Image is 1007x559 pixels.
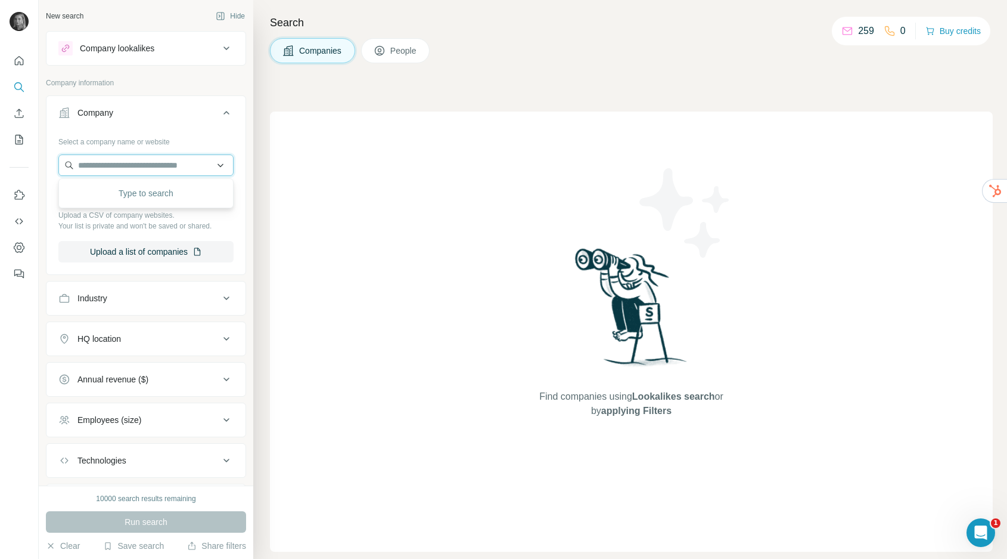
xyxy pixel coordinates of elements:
[10,50,29,72] button: Quick start
[10,76,29,98] button: Search
[46,11,83,21] div: New search
[900,24,906,38] p: 0
[77,107,113,119] div: Company
[77,373,148,385] div: Annual revenue ($)
[58,132,234,147] div: Select a company name or website
[46,98,245,132] button: Company
[96,493,195,504] div: 10000 search results remaining
[46,540,80,552] button: Clear
[536,390,726,418] span: Find companies using or by
[299,45,343,57] span: Companies
[601,406,672,416] span: applying Filters
[46,365,245,394] button: Annual revenue ($)
[270,14,993,31] h4: Search
[966,518,995,547] iframe: Intercom live chat
[207,7,253,25] button: Hide
[570,245,694,378] img: Surfe Illustration - Woman searching with binoculars
[187,540,246,552] button: Share filters
[77,292,107,304] div: Industry
[46,325,245,353] button: HQ location
[77,455,126,467] div: Technologies
[632,159,739,267] img: Surfe Illustration - Stars
[10,211,29,232] button: Use Surfe API
[46,284,245,313] button: Industry
[10,184,29,206] button: Use Surfe on LinkedIn
[103,540,164,552] button: Save search
[925,23,981,39] button: Buy credits
[46,34,245,63] button: Company lookalikes
[858,24,874,38] p: 259
[279,2,443,29] div: Watch our October Product update
[10,103,29,124] button: Enrich CSV
[58,221,234,231] p: Your list is private and won't be saved or shared.
[10,12,29,31] img: Avatar
[10,129,29,150] button: My lists
[390,45,418,57] span: People
[46,446,245,475] button: Technologies
[10,263,29,285] button: Feedback
[80,42,154,54] div: Company lookalikes
[77,333,121,345] div: HQ location
[10,237,29,258] button: Dashboard
[77,414,141,426] div: Employees (size)
[46,78,246,88] p: Company information
[632,391,715,402] span: Lookalikes search
[61,181,231,205] div: Type to search
[58,210,234,221] p: Upload a CSV of company websites.
[991,518,1000,528] span: 1
[46,406,245,434] button: Employees (size)
[58,241,234,262] button: Upload a list of companies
